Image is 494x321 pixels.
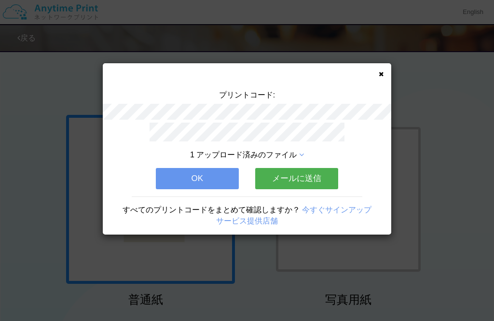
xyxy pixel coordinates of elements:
[255,168,338,189] button: メールに送信
[302,206,371,214] a: 今すぐサインアップ
[123,206,300,214] span: すべてのプリントコードをまとめて確認しますか？
[156,168,239,189] button: OK
[216,217,278,225] a: サービス提供店舗
[190,151,297,159] span: 1 アップロード済みのファイル
[219,91,275,99] span: プリントコード:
